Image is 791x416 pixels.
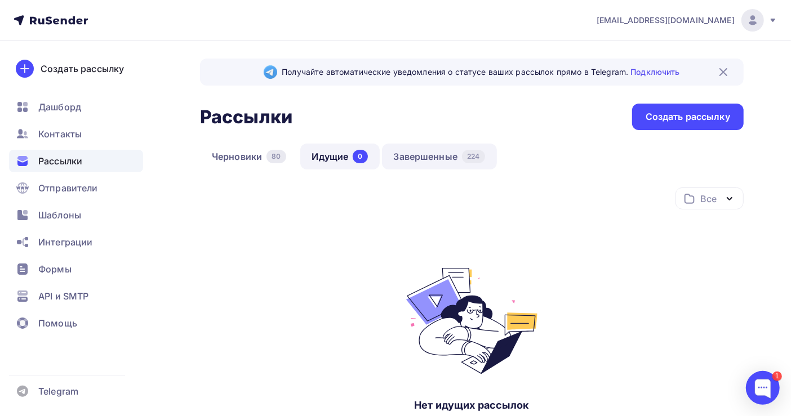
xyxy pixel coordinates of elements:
div: 224 [462,150,485,163]
a: Подключить [630,67,679,77]
a: [EMAIL_ADDRESS][DOMAIN_NAME] [597,9,777,32]
span: Контакты [38,127,82,141]
span: Отправители [38,181,98,195]
a: Контакты [9,123,143,145]
span: Интеграции [38,235,92,249]
span: Получайте автоматические уведомления о статусе ваших рассылок прямо в Telegram. [282,66,679,78]
div: 80 [266,150,286,163]
img: Telegram [264,65,277,79]
a: Формы [9,258,143,280]
div: Все [701,192,717,205]
span: Рассылки [38,154,82,168]
a: Завершенные224 [382,144,497,169]
span: Помощь [38,316,77,330]
span: Шаблоны [38,208,81,222]
span: Формы [38,262,72,276]
span: [EMAIL_ADDRESS][DOMAIN_NAME] [597,15,735,26]
span: Дашборд [38,100,81,114]
div: 1 [772,372,782,381]
a: Рассылки [9,150,143,172]
a: Идущие0 [300,144,380,169]
span: Telegram [38,384,78,398]
div: Нет идущих рассылок [414,399,530,412]
div: 0 [353,150,367,163]
div: Создать рассылку [646,110,730,123]
div: Создать рассылку [41,62,124,75]
a: Отправители [9,177,143,199]
h2: Рассылки [200,106,292,128]
span: API и SMTP [38,289,88,303]
a: Черновики80 [200,144,298,169]
a: Дашборд [9,96,143,118]
button: Все [676,187,744,209]
a: Шаблоны [9,204,143,226]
